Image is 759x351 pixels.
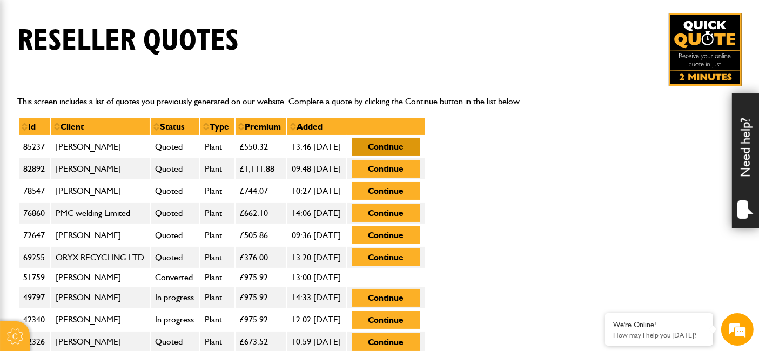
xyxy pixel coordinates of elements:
[235,224,287,246] td: £505.86
[613,320,705,329] div: We're Online!
[352,138,420,156] button: Continue
[669,13,742,86] a: Get your insurance quote in just 2-minutes
[287,246,347,268] td: 13:20 [DATE]
[235,246,287,268] td: £376.00
[352,333,420,351] button: Continue
[51,287,150,309] td: [PERSON_NAME]
[235,202,287,224] td: £662.10
[18,180,51,202] td: 78547
[150,180,200,202] td: Quoted
[352,160,420,178] button: Continue
[51,136,150,158] td: [PERSON_NAME]
[352,311,420,329] button: Continue
[287,118,426,136] th: Added
[18,23,239,59] h1: Reseller quotes
[51,180,150,202] td: [PERSON_NAME]
[18,268,51,287] td: 51759
[200,246,235,268] td: Plant
[235,309,287,331] td: £975.92
[287,158,347,180] td: 09:48 [DATE]
[669,13,742,86] img: Quick Quote
[352,182,420,200] button: Continue
[287,136,347,158] td: 13:46 [DATE]
[18,202,51,224] td: 76860
[51,158,150,180] td: [PERSON_NAME]
[287,287,347,309] td: 14:33 [DATE]
[51,224,150,246] td: [PERSON_NAME]
[150,268,200,287] td: Converted
[287,202,347,224] td: 14:06 [DATE]
[200,202,235,224] td: Plant
[18,224,51,246] td: 72647
[200,118,235,136] th: Type
[200,224,235,246] td: Plant
[200,180,235,202] td: Plant
[352,289,420,307] button: Continue
[732,93,759,228] div: Need help?
[235,268,287,287] td: £975.92
[200,158,235,180] td: Plant
[235,180,287,202] td: £744.07
[18,246,51,268] td: 69255
[51,268,150,287] td: [PERSON_NAME]
[51,202,150,224] td: PMC welding Limited
[150,202,200,224] td: Quoted
[150,158,200,180] td: Quoted
[200,287,235,309] td: Plant
[352,226,420,244] button: Continue
[150,246,200,268] td: Quoted
[150,287,200,309] td: In progress
[18,118,51,136] th: Id
[51,118,150,136] th: Client
[51,246,150,268] td: ORYX RECYCLING LTD
[287,268,347,287] td: 13:00 [DATE]
[150,224,200,246] td: Quoted
[352,204,420,222] button: Continue
[235,287,287,309] td: £975.92
[51,309,150,331] td: [PERSON_NAME]
[18,158,51,180] td: 82892
[18,287,51,309] td: 49797
[18,136,51,158] td: 85237
[287,309,347,331] td: 12:02 [DATE]
[287,224,347,246] td: 09:36 [DATE]
[613,331,705,339] p: How may I help you today?
[200,268,235,287] td: Plant
[235,136,287,158] td: £550.32
[18,94,742,109] p: This screen includes a list of quotes you previously generated on our website. Complete a quote b...
[200,309,235,331] td: Plant
[18,309,51,331] td: 42340
[150,309,200,331] td: In progress
[352,248,420,266] button: Continue
[235,158,287,180] td: £1,111.88
[235,118,287,136] th: Premium
[150,136,200,158] td: Quoted
[287,180,347,202] td: 10:27 [DATE]
[150,118,200,136] th: Status
[200,136,235,158] td: Plant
